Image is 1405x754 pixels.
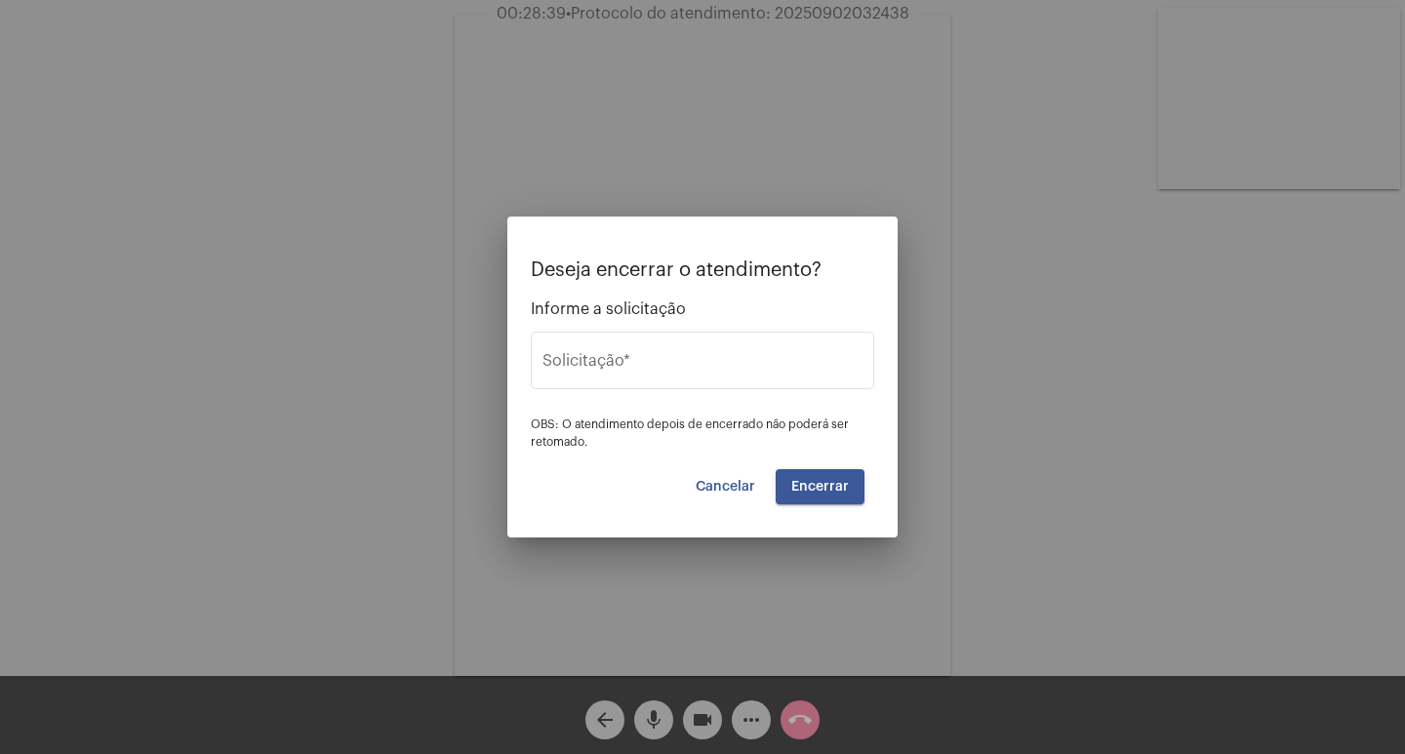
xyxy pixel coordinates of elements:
[791,480,849,494] span: Encerrar
[531,418,849,448] span: OBS: O atendimento depois de encerrado não poderá ser retomado.
[531,259,874,281] p: Deseja encerrar o atendimento?
[542,356,863,374] input: Buscar solicitação
[696,480,755,494] span: Cancelar
[776,469,864,504] button: Encerrar
[531,300,874,318] span: Informe a solicitação
[680,469,771,504] button: Cancelar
